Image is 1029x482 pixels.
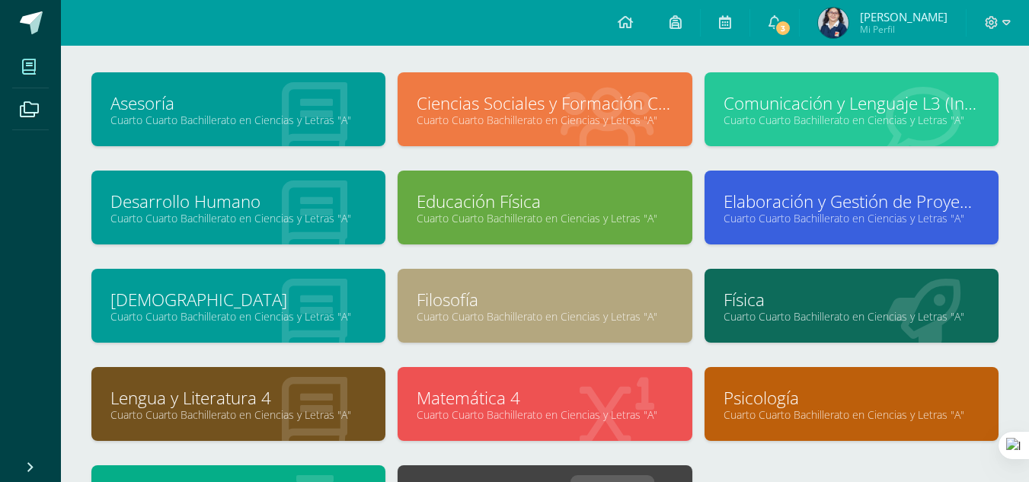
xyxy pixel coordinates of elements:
a: Cuarto Cuarto Bachillerato en Ciencias y Letras "A" [417,211,673,225]
a: Desarrollo Humano [110,190,366,213]
a: Filosofía [417,288,673,311]
img: 2fd9972de6fb2cd0df7abfbd20622d98.png [818,8,848,38]
a: Física [724,288,979,311]
a: Asesoría [110,91,366,115]
a: Cuarto Cuarto Bachillerato en Ciencias y Letras "A" [724,113,979,127]
a: Cuarto Cuarto Bachillerato en Ciencias y Letras "A" [417,309,673,324]
a: Educación Física [417,190,673,213]
a: Lengua y Literatura 4 [110,386,366,410]
a: Cuarto Cuarto Bachillerato en Ciencias y Letras "A" [110,113,366,127]
span: 3 [775,20,791,37]
a: Cuarto Cuarto Bachillerato en Ciencias y Letras "A" [724,407,979,422]
a: Cuarto Cuarto Bachillerato en Ciencias y Letras "A" [724,211,979,225]
span: [PERSON_NAME] [860,9,948,24]
a: Ciencias Sociales y Formación Ciudadana 4 [417,91,673,115]
a: Cuarto Cuarto Bachillerato en Ciencias y Letras "A" [110,407,366,422]
a: Psicología [724,386,979,410]
a: Matemática 4 [417,386,673,410]
span: Mi Perfil [860,23,948,36]
a: Cuarto Cuarto Bachillerato en Ciencias y Letras "A" [110,211,366,225]
a: Cuarto Cuarto Bachillerato en Ciencias y Letras "A" [724,309,979,324]
a: Elaboración y Gestión de Proyectos [724,190,979,213]
a: Comunicación y Lenguaje L3 (Inglés) 4 [724,91,979,115]
a: Cuarto Cuarto Bachillerato en Ciencias y Letras "A" [417,407,673,422]
a: Cuarto Cuarto Bachillerato en Ciencias y Letras "A" [110,309,366,324]
a: [DEMOGRAPHIC_DATA] [110,288,366,311]
a: Cuarto Cuarto Bachillerato en Ciencias y Letras "A" [417,113,673,127]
